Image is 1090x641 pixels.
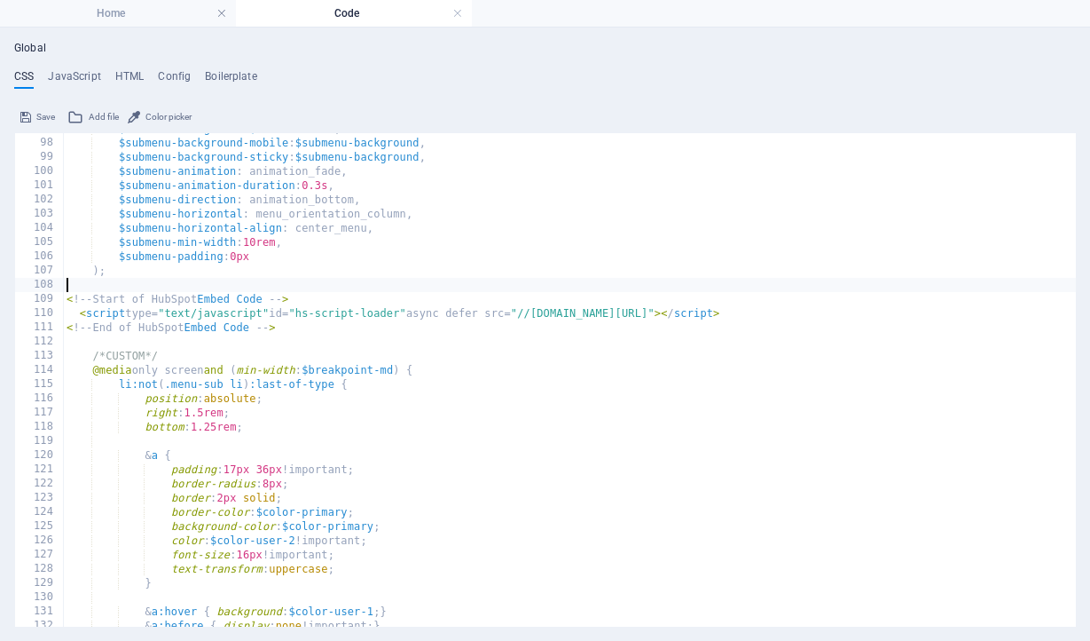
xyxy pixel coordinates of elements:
[15,619,65,633] div: 132
[15,576,65,590] div: 129
[125,107,194,128] button: Color picker
[89,107,119,128] span: Add file
[205,70,257,90] h4: Boilerplate
[15,150,65,164] div: 99
[15,207,65,221] div: 103
[15,164,65,178] div: 100
[15,278,65,292] div: 108
[15,392,65,406] div: 116
[15,420,65,434] div: 118
[15,562,65,576] div: 128
[15,363,65,377] div: 114
[15,463,65,477] div: 121
[158,70,191,90] h4: Config
[15,605,65,619] div: 131
[15,448,65,463] div: 120
[15,235,65,249] div: 105
[18,107,58,128] button: Save
[14,42,46,56] h4: Global
[15,590,65,605] div: 130
[15,406,65,420] div: 117
[15,320,65,335] div: 111
[15,193,65,207] div: 102
[15,178,65,193] div: 101
[14,70,34,90] h4: CSS
[15,349,65,363] div: 113
[236,4,472,23] h4: Code
[15,377,65,392] div: 115
[15,534,65,548] div: 126
[15,306,65,320] div: 110
[48,70,100,90] h4: JavaScript
[15,434,65,448] div: 119
[15,292,65,306] div: 109
[15,505,65,519] div: 124
[15,519,65,534] div: 125
[15,548,65,562] div: 127
[15,249,65,264] div: 106
[15,264,65,278] div: 107
[15,221,65,235] div: 104
[15,477,65,491] div: 122
[145,107,192,128] span: Color picker
[36,107,55,128] span: Save
[115,70,145,90] h4: HTML
[15,136,65,150] div: 98
[15,491,65,505] div: 123
[65,107,122,128] button: Add file
[15,335,65,349] div: 112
